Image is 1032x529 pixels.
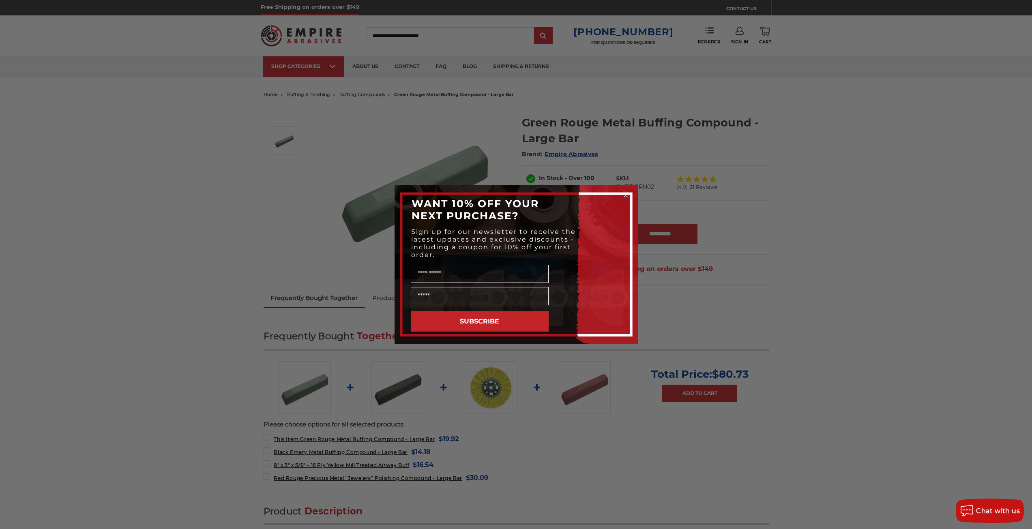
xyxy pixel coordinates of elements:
[622,191,630,199] button: Close dialog
[411,311,549,332] button: SUBSCRIBE
[976,507,1020,515] span: Chat with us
[411,287,549,305] input: Email
[956,499,1024,523] button: Chat with us
[412,197,539,222] span: WANT 10% OFF YOUR NEXT PURCHASE?
[411,228,576,259] span: Sign up for our newsletter to receive the latest updates and exclusive discounts - including a co...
